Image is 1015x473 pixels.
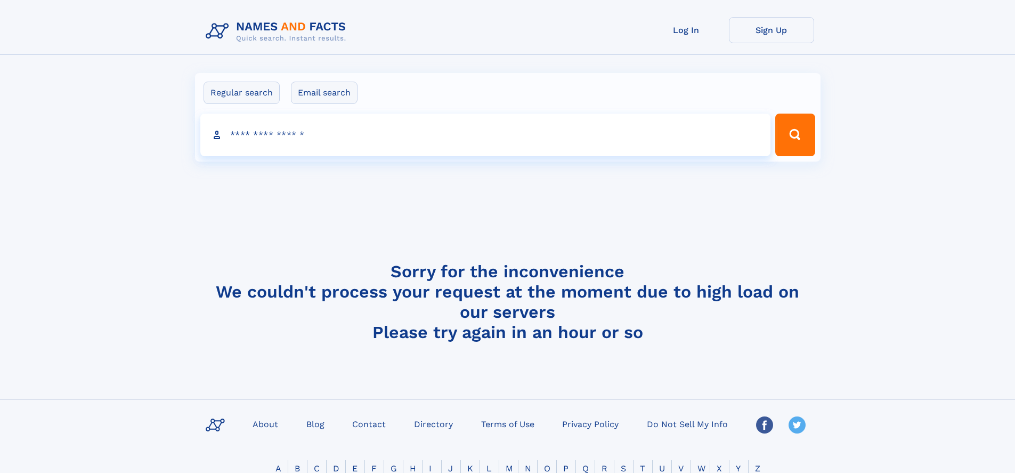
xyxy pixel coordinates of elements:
button: Search Button [775,114,815,156]
a: Do Not Sell My Info [643,416,732,431]
img: Logo Names and Facts [201,17,355,46]
a: Directory [410,416,457,431]
a: Blog [302,416,329,431]
h4: Sorry for the inconvenience We couldn't process your request at the moment due to high load on ou... [201,261,814,342]
label: Email search [291,82,358,104]
a: Contact [348,416,390,431]
a: Log In [644,17,729,43]
img: Twitter [789,416,806,434]
label: Regular search [204,82,280,104]
a: Terms of Use [477,416,539,431]
a: About [248,416,282,431]
a: Sign Up [729,17,814,43]
a: Privacy Policy [558,416,623,431]
img: Facebook [756,416,773,434]
input: search input [200,114,771,156]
